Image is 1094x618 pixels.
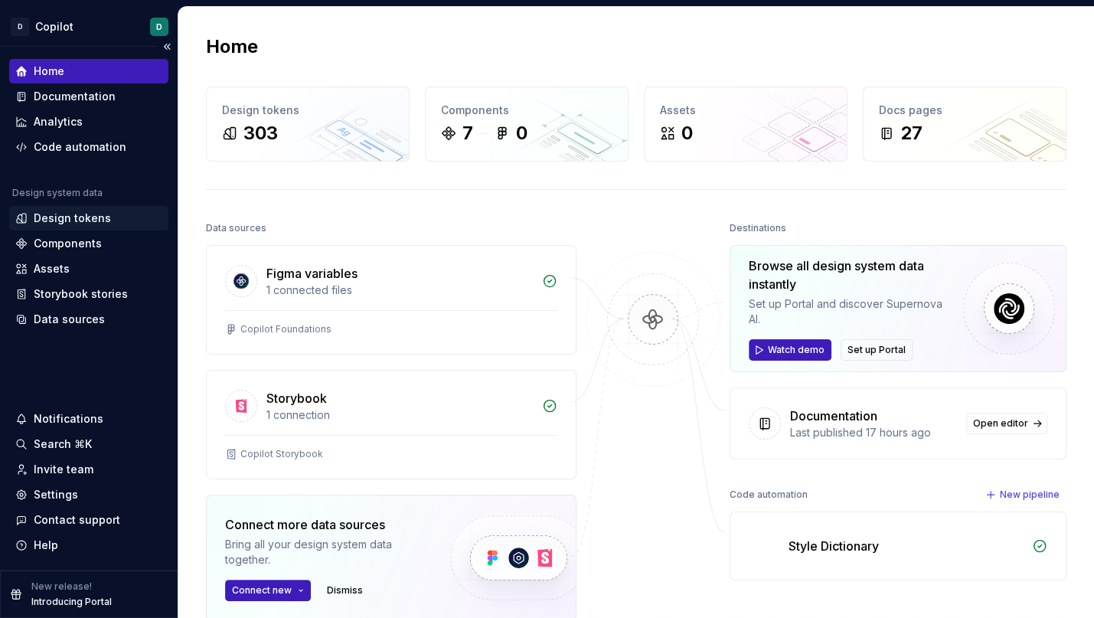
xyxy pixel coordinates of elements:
[34,64,64,79] div: Home
[11,18,29,36] div: D
[9,508,168,532] button: Contact support
[34,286,128,302] div: Storybook stories
[266,264,358,283] div: Figma variables
[34,512,120,528] div: Contact support
[222,103,394,118] div: Design tokens
[225,537,424,567] div: Bring all your design system data together.
[31,596,112,608] p: Introducing Portal
[225,580,311,601] button: Connect new
[266,407,533,423] div: 1 connection
[34,211,111,226] div: Design tokens
[789,537,879,555] div: Style Dictionary
[973,417,1028,430] span: Open editor
[34,114,83,129] div: Analytics
[9,110,168,134] a: Analytics
[34,139,126,155] div: Code automation
[225,515,424,534] div: Connect more data sources
[749,296,951,327] div: Set up Portal and discover Supernova AI.
[847,344,906,356] span: Set up Portal
[243,121,278,146] div: 303
[320,580,370,601] button: Dismiss
[206,217,266,239] div: Data sources
[879,103,1050,118] div: Docs pages
[9,206,168,231] a: Design tokens
[34,462,93,477] div: Invite team
[240,323,331,335] div: Copilot Foundations
[34,437,92,452] div: Search ⌘K
[34,261,70,276] div: Assets
[730,217,786,239] div: Destinations
[240,448,323,460] div: Copilot Storybook
[768,344,825,356] span: Watch demo
[790,425,957,440] div: Last published 17 hours ago
[9,257,168,281] a: Assets
[232,584,292,597] span: Connect new
[34,89,116,104] div: Documentation
[206,245,576,355] a: Figma variables1 connected filesCopilot Foundations
[9,432,168,456] button: Search ⌘K
[12,187,103,199] div: Design system data
[9,307,168,332] a: Data sources
[681,121,693,146] div: 0
[981,484,1066,505] button: New pipeline
[9,457,168,482] a: Invite team
[966,413,1047,434] a: Open editor
[462,121,473,146] div: 7
[441,103,612,118] div: Components
[841,339,913,361] button: Set up Portal
[206,370,576,479] a: Storybook1 connectionCopilot Storybook
[900,121,923,146] div: 27
[206,34,258,59] h2: Home
[266,389,327,407] div: Storybook
[206,87,410,162] a: Design tokens303
[327,584,363,597] span: Dismiss
[9,407,168,431] button: Notifications
[34,312,105,327] div: Data sources
[156,21,162,33] div: D
[660,103,831,118] div: Assets
[9,135,168,159] a: Code automation
[425,87,629,162] a: Components70
[9,231,168,256] a: Components
[644,87,847,162] a: Assets0
[35,19,73,34] div: Copilot
[749,257,951,293] div: Browse all design system data instantly
[863,87,1066,162] a: Docs pages27
[9,59,168,83] a: Home
[266,283,533,298] div: 1 connected files
[9,533,168,558] button: Help
[3,10,175,43] button: DCopilotD
[34,236,102,251] div: Components
[9,84,168,109] a: Documentation
[790,407,877,425] div: Documentation
[749,339,831,361] button: Watch demo
[730,484,808,505] div: Code automation
[156,36,178,57] button: Collapse sidebar
[31,580,92,593] p: New release!
[34,487,78,502] div: Settings
[9,282,168,306] a: Storybook stories
[516,121,527,146] div: 0
[34,411,103,427] div: Notifications
[34,538,58,553] div: Help
[1000,489,1060,501] span: New pipeline
[9,482,168,507] a: Settings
